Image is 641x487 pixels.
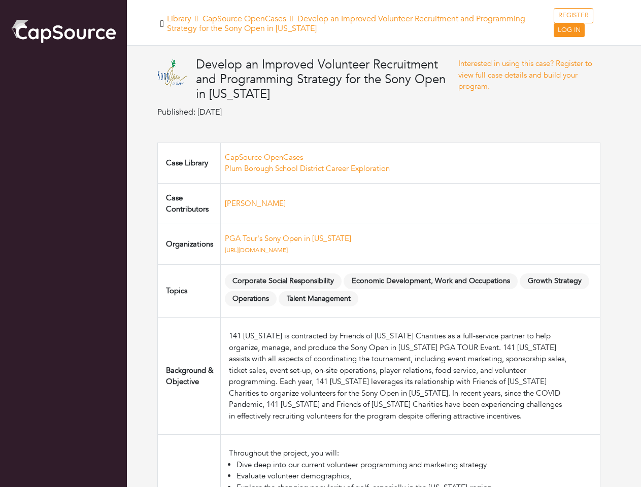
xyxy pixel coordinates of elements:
a: REGISTER [554,8,593,23]
a: [PERSON_NAME] [225,198,286,208]
a: PGA Tour's Sony Open in [US_STATE] [225,233,351,243]
td: Case Contributors [158,183,221,224]
a: LOG IN [554,23,585,38]
span: Economic Development, Work and Occupations [344,273,518,289]
a: CapSource OpenCases [203,13,286,24]
img: cap_logo.png [10,18,117,44]
h4: Develop an Improved Volunteer Recruitment and Programming Strategy for the Sony Open in [US_STATE] [196,58,458,101]
span: Operations [225,291,277,307]
p: Published: [DATE] [157,106,458,118]
a: CapSource OpenCases [225,152,303,162]
a: Interested in using this case? Register to view full case details and build your program. [458,58,592,91]
div: 141 [US_STATE] is contracted by Friends of [US_STATE] Charities as a full-service partner to help... [229,330,567,422]
li: Dive deep into our current volunteer programming and marketing strategy [237,459,567,471]
td: Case Library [158,143,221,183]
div: Throughout the project, you will: [229,447,567,459]
span: Talent Management [279,291,358,307]
h5: Library Develop an Improved Volunteer Recruitment and Programming Strategy for the Sony Open in [... [167,14,554,33]
span: Corporate Social Responsibility [225,273,342,289]
td: Background & Objective [158,318,221,435]
td: Organizations [158,224,221,264]
a: Plum Borough School District Career Exploration [225,163,390,173]
img: Sony_Open_in_Hawaii.svg%20(1).png [157,58,188,88]
span: Growth Strategy [520,273,589,289]
a: [URL][DOMAIN_NAME] [225,246,288,254]
li: Evaluate volunteer demographics, [237,470,567,482]
td: Topics [158,264,221,318]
